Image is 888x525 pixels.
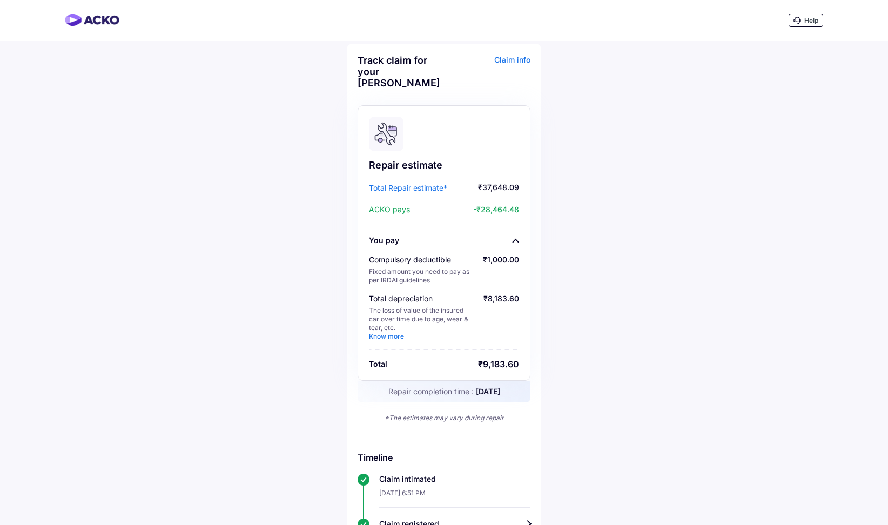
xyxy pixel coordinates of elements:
[804,16,818,24] span: Help
[483,254,519,285] div: ₹1,000.00
[450,183,519,193] span: ₹37,648.09
[358,413,530,423] div: *The estimates may vary during repair
[369,359,387,369] div: Total
[65,14,119,26] img: horizontal-gradient.png
[369,332,404,340] a: Know more
[379,484,530,508] div: [DATE] 6:51 PM
[369,204,410,215] span: ACKO pays
[478,359,519,369] div: ₹9,183.60
[447,55,530,97] div: Claim info
[413,204,519,215] span: -₹28,464.48
[369,235,399,246] div: You pay
[369,254,474,265] div: Compulsory deductible
[369,306,474,341] div: The loss of value of the insured car over time due to age, wear & tear, etc.
[358,381,530,402] div: Repair completion time :
[358,452,530,463] h6: Timeline
[483,293,519,341] div: ₹8,183.60
[369,293,474,304] div: Total depreciation
[476,387,500,396] span: [DATE]
[379,474,530,484] div: Claim intimated
[369,267,474,285] div: Fixed amount you need to pay as per IRDAI guidelines
[358,55,441,89] div: Track claim for your [PERSON_NAME]
[369,183,447,193] span: Total Repair estimate*
[369,159,519,172] div: Repair estimate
